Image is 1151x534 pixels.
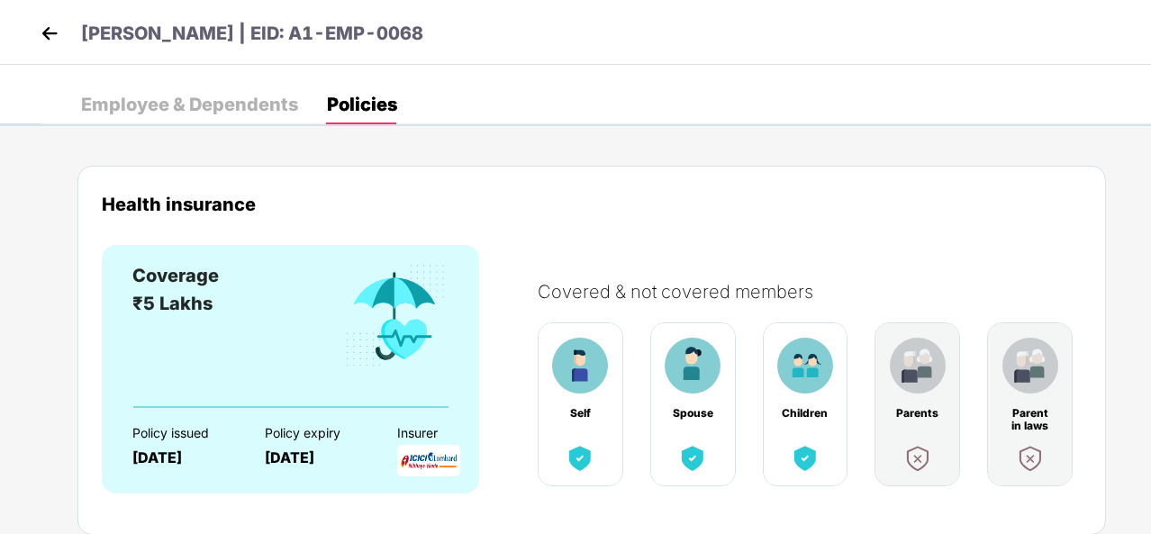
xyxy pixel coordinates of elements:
img: benefitCardImg [676,442,709,475]
img: InsurerLogo [397,445,460,476]
div: Health insurance [102,194,1082,214]
div: Spouse [669,407,716,420]
img: benefitCardImg [1014,442,1047,475]
div: Policy issued [132,426,233,440]
img: benefitCardImg [552,338,608,394]
img: back [36,20,63,47]
img: benefitCardImg [665,338,721,394]
div: Policies [327,95,397,113]
img: benefitCardImg [789,442,821,475]
p: [PERSON_NAME] | EID: A1-EMP-0068 [81,20,423,48]
img: benefitCardImg [564,442,596,475]
div: Children [782,407,829,420]
div: Covered & not covered members [538,281,1100,303]
img: benefitCardImg [777,338,833,394]
span: ₹5 Lakhs [132,293,213,314]
img: benefitCardImg [1002,338,1058,394]
img: benefitCardImg [902,442,934,475]
img: benefitCardImg [342,262,449,370]
div: Parent in laws [1007,407,1054,420]
div: Policy expiry [265,426,366,440]
img: benefitCardImg [890,338,946,394]
div: Coverage [132,262,219,290]
div: Self [557,407,603,420]
div: Parents [894,407,941,420]
div: [DATE] [265,449,366,466]
div: [DATE] [132,449,233,466]
div: Employee & Dependents [81,95,298,113]
div: Insurer [397,426,498,440]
